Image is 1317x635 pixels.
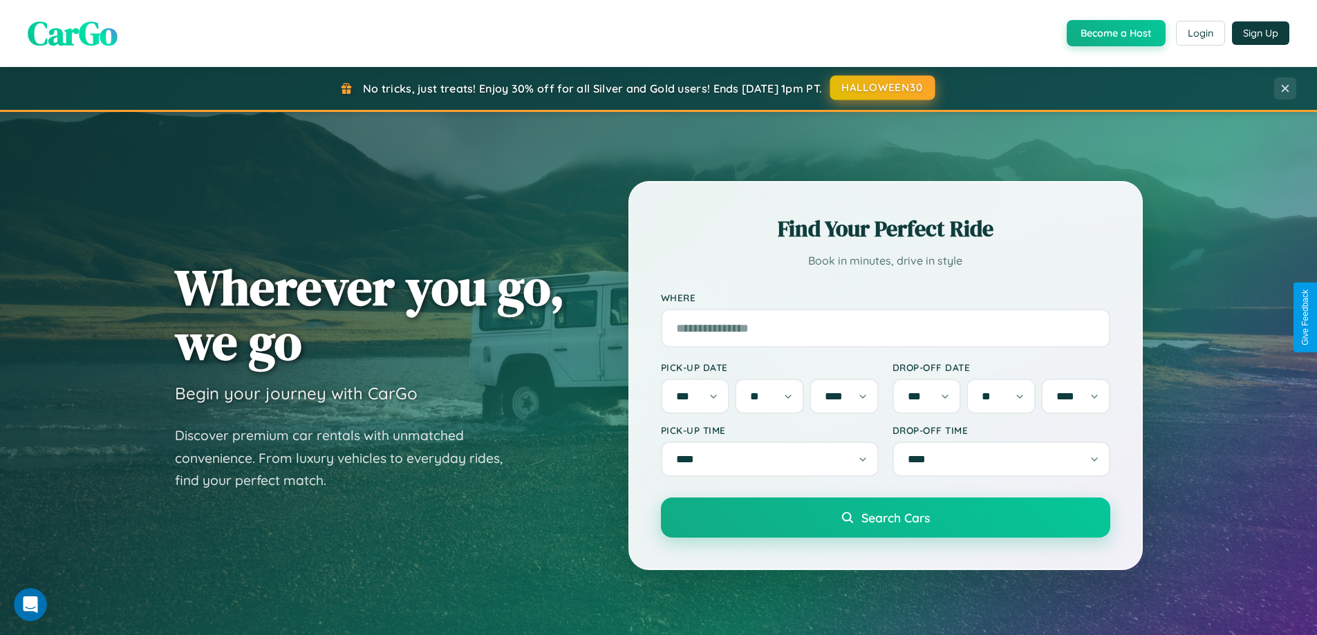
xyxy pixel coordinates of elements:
[1176,21,1225,46] button: Login
[661,251,1110,271] p: Book in minutes, drive in style
[893,361,1110,373] label: Drop-off Date
[175,424,521,492] p: Discover premium car rentals with unmatched convenience. From luxury vehicles to everyday rides, ...
[1232,21,1289,45] button: Sign Up
[175,260,565,369] h1: Wherever you go, we go
[661,424,879,436] label: Pick-up Time
[661,292,1110,303] label: Where
[830,75,935,100] button: HALLOWEEN30
[1067,20,1166,46] button: Become a Host
[28,10,118,56] span: CarGo
[175,383,418,404] h3: Begin your journey with CarGo
[1300,290,1310,345] div: Give Feedback
[893,424,1110,436] label: Drop-off Time
[14,588,47,621] iframe: Intercom live chat
[363,82,822,95] span: No tricks, just treats! Enjoy 30% off for all Silver and Gold users! Ends [DATE] 1pm PT.
[861,510,930,525] span: Search Cars
[661,497,1110,538] button: Search Cars
[661,214,1110,244] h2: Find Your Perfect Ride
[661,361,879,373] label: Pick-up Date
